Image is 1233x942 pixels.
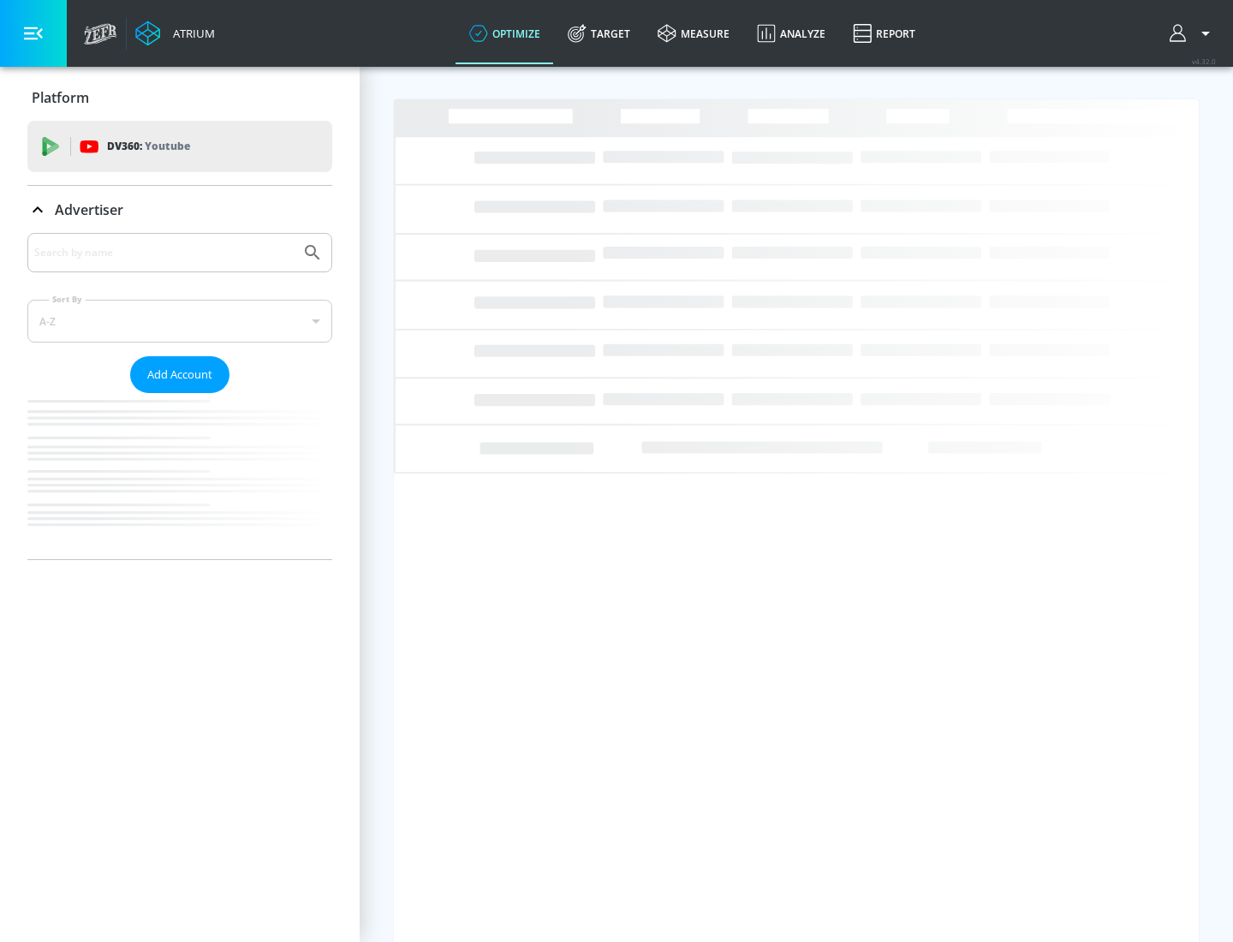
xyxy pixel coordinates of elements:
[27,121,332,172] div: DV360: Youtube
[456,3,554,64] a: optimize
[32,88,89,107] p: Platform
[145,137,190,155] p: Youtube
[135,21,215,46] a: Atrium
[1192,57,1216,66] span: v 4.32.0
[130,356,229,393] button: Add Account
[27,300,332,343] div: A-Z
[27,233,332,559] div: Advertiser
[27,74,332,122] div: Platform
[27,393,332,559] nav: list of Advertiser
[839,3,929,64] a: Report
[55,200,123,219] p: Advertiser
[166,26,215,41] div: Atrium
[743,3,839,64] a: Analyze
[644,3,743,64] a: measure
[554,3,644,64] a: Target
[27,186,332,234] div: Advertiser
[49,294,86,305] label: Sort By
[107,137,190,156] p: DV360:
[34,241,294,264] input: Search by name
[147,365,212,385] span: Add Account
